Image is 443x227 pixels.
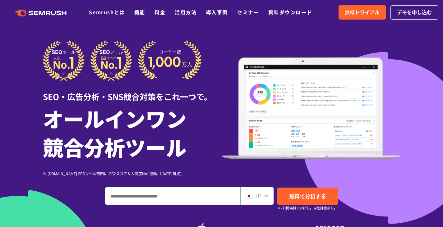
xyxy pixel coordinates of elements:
[237,8,259,16] a: セミナー
[155,8,165,16] a: 料金
[43,104,222,161] h1: オールインワン 競合分析ツール
[339,5,386,20] a: 無料トライアル
[134,8,145,16] a: 機能
[390,5,438,20] a: デモを申し込む
[289,192,326,200] span: 無料で分析する
[89,8,125,16] a: Semrushとは
[206,8,228,16] a: 導入事例
[345,8,380,16] span: 無料トライアル
[175,8,196,16] a: 活用方法
[397,8,432,16] span: デモを申し込む
[43,170,222,176] div: ※ [DOMAIN_NAME] SEOツール部門にてG2スコア＆人気度No.1獲得（[DATE]時点）
[255,192,261,199] span: JP
[268,8,312,16] a: 資料ダウンロード
[277,188,338,205] a: 無料で分析する
[277,205,337,211] small: ※7日間無料でお試し。自動課金なし。
[43,81,222,102] div: SEO・広告分析・SNS競合対策をこれ一つで。
[105,188,240,204] input: ドメイン、キーワードまたはURLを入力してください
